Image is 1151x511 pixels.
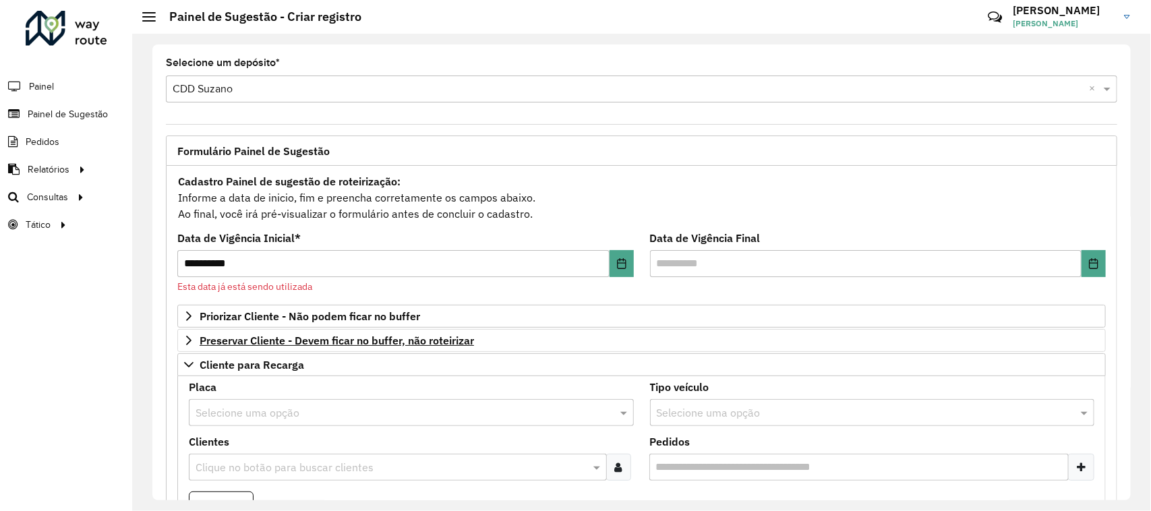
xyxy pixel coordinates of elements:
[980,3,1009,32] a: Contato Rápido
[200,335,474,346] span: Preservar Cliente - Devem ficar no buffer, não roteirizar
[27,190,68,204] span: Consultas
[650,433,690,450] label: Pedidos
[650,230,761,246] label: Data de Vigência Final
[610,250,634,277] button: Choose Date
[26,218,51,232] span: Tático
[177,173,1106,222] div: Informe a data de inicio, fim e preencha corretamente os campos abaixo. Ao final, você irá pré-vi...
[177,280,312,293] formly-validation-message: Esta data já está sendo utilizada
[1013,18,1114,30] span: [PERSON_NAME]
[156,9,361,24] h2: Painel de Sugestão - Criar registro
[200,311,420,322] span: Priorizar Cliente - Não podem ficar no buffer
[26,135,59,149] span: Pedidos
[177,146,330,156] span: Formulário Painel de Sugestão
[177,329,1106,352] a: Preservar Cliente - Devem ficar no buffer, não roteirizar
[200,359,304,370] span: Cliente para Recarga
[189,379,216,395] label: Placa
[28,162,69,177] span: Relatórios
[178,175,401,188] strong: Cadastro Painel de sugestão de roteirização:
[1089,81,1100,97] span: Clear all
[1082,250,1106,277] button: Choose Date
[177,353,1106,376] a: Cliente para Recarga
[29,80,54,94] span: Painel
[1013,4,1114,17] h3: [PERSON_NAME]
[166,55,280,71] label: Selecione um depósito
[189,433,229,450] label: Clientes
[177,305,1106,328] a: Priorizar Cliente - Não podem ficar no buffer
[28,107,108,121] span: Painel de Sugestão
[177,230,301,246] label: Data de Vigência Inicial
[650,379,709,395] label: Tipo veículo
